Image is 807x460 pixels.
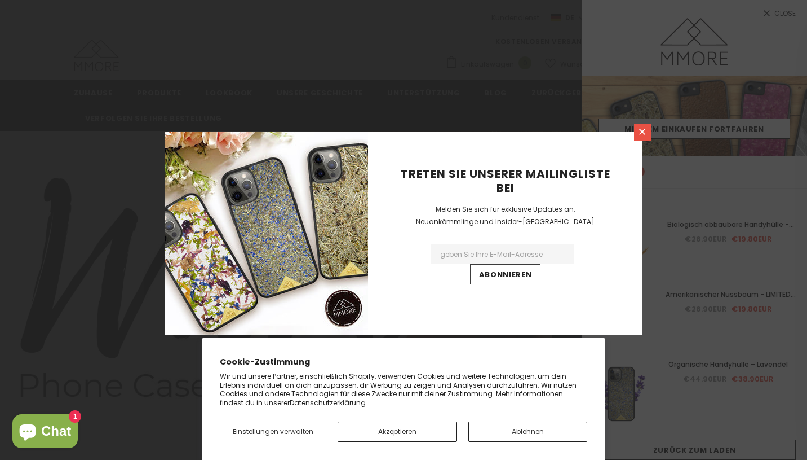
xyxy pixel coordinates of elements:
p: Wir und unsere Partner, einschließlich Shopify, verwenden Cookies und weitere Technologien, um de... [220,372,587,407]
h2: Cookie-Zustimmung [220,356,587,368]
a: Datenschutzerklärung [290,398,366,408]
a: Schließen [634,124,651,141]
button: Akzeptieren [338,422,456,442]
inbox-online-store-chat: Onlineshop-Chat von Shopify [9,414,81,451]
span: Melden Sie sich für exklusive Updates an, Neuankömmlinge und Insider-[GEOGRAPHIC_DATA] [416,204,595,226]
button: Einstellungen verwalten [220,422,326,442]
input: Abonnieren [470,264,541,284]
input: Email Address [431,244,574,264]
span: Treten Sie unserer Mailingliste bei [401,166,610,196]
button: Ablehnen [468,422,587,442]
span: Einstellungen verwalten [233,427,313,436]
